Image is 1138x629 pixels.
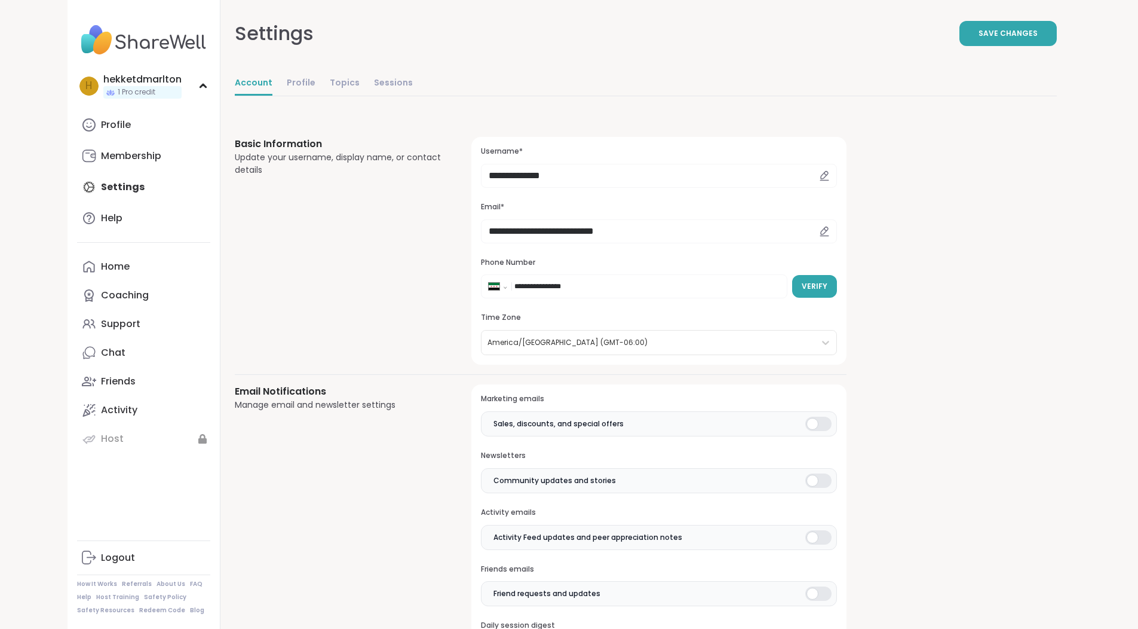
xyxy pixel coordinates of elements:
a: Blog [190,606,204,615]
div: Home [101,260,130,273]
div: Update your username, display name, or contact details [235,151,443,176]
h3: Friends emails [481,564,836,575]
a: FAQ [190,580,203,588]
div: hekketdmarlton [103,73,182,86]
a: Chat [77,338,210,367]
span: Sales, discounts, and special offers [493,419,624,429]
span: Save Changes [979,28,1038,39]
a: Help [77,204,210,233]
h3: Newsletters [481,451,836,461]
h3: Email Notifications [235,384,443,399]
a: Help [77,593,91,601]
iframe: Spotlight [539,258,549,268]
h3: Marketing emails [481,394,836,404]
a: Safety Policy [144,593,186,601]
a: Support [77,310,210,338]
a: How It Works [77,580,117,588]
div: Settings [235,19,314,48]
h3: Phone Number [481,258,836,268]
a: Profile [77,111,210,139]
a: Redeem Code [139,606,185,615]
div: Membership [101,149,161,163]
a: Sessions [374,72,413,96]
a: Friends [77,367,210,396]
a: Activity [77,396,210,425]
a: Referrals [122,580,152,588]
div: Coaching [101,289,149,302]
a: Profile [287,72,315,96]
a: Account [235,72,272,96]
a: About Us [157,580,185,588]
span: Activity Feed updates and peer appreciation notes [493,532,682,543]
div: Help [101,212,122,225]
div: Host [101,432,124,445]
a: Topics [330,72,360,96]
h3: Time Zone [481,313,836,323]
a: Host [77,425,210,453]
div: Logout [101,551,135,564]
a: Home [77,252,210,281]
button: Save Changes [959,21,1057,46]
a: Safety Resources [77,606,134,615]
a: Coaching [77,281,210,310]
span: Verify [802,281,827,292]
a: Host Training [96,593,139,601]
span: Community updates and stories [493,475,616,486]
a: Logout [77,543,210,572]
h3: Basic Information [235,137,443,151]
span: 1 Pro credit [118,87,155,97]
span: Friend requests and updates [493,588,600,599]
div: Support [101,317,140,331]
iframe: Spotlight [131,290,140,300]
div: Friends [101,375,136,388]
div: Profile [101,118,131,132]
button: Verify [792,275,837,298]
a: Membership [77,142,210,170]
div: Chat [101,346,125,359]
h3: Activity emails [481,508,836,518]
h3: Username* [481,146,836,157]
span: h [85,78,92,94]
div: Manage email and newsletter settings [235,399,443,411]
img: ShareWell Nav Logo [77,19,210,61]
div: Activity [101,404,137,417]
h3: Email* [481,202,836,212]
